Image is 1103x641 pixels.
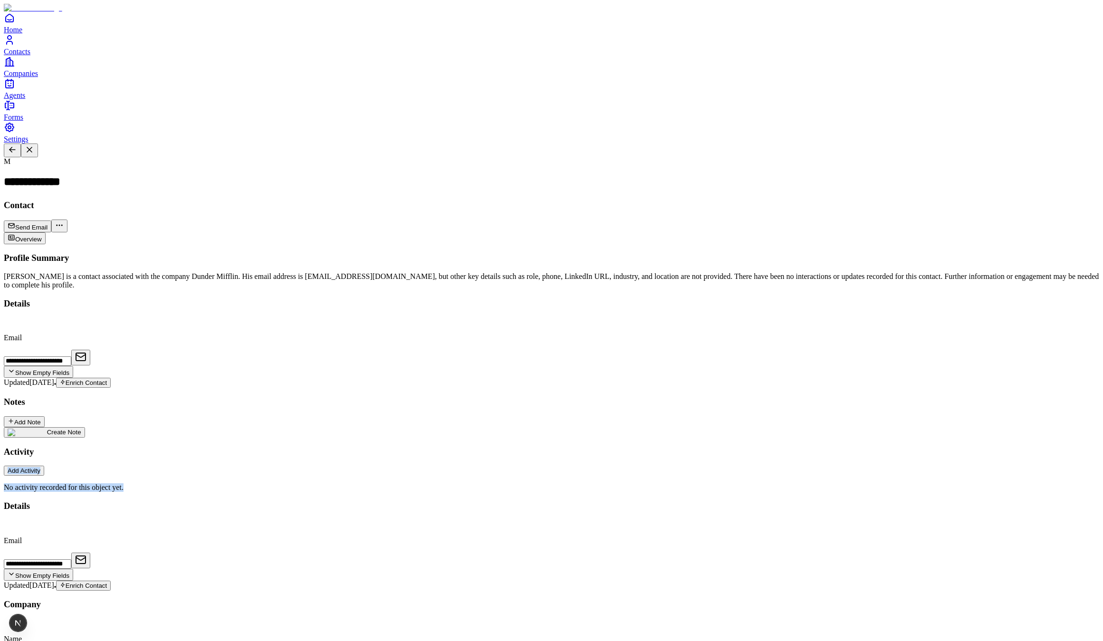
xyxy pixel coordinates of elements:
[4,113,23,121] span: Forms
[56,581,111,591] button: Enrich Contact
[4,378,54,386] span: Updated [DATE]
[4,100,1099,121] a: Forms
[47,429,81,436] span: Create Note
[4,427,85,438] button: create noteCreate Note
[4,232,46,244] button: Overview
[4,200,1099,210] h3: Contact
[4,122,1099,143] a: Settings
[71,350,90,365] button: Open
[4,466,44,476] button: Add Activity
[4,4,62,12] img: Item Brain Logo
[4,581,54,589] span: Updated [DATE]
[4,91,25,99] span: Agents
[4,56,1099,77] a: Companies
[8,418,41,426] div: Add Note
[56,378,111,388] button: Enrich Contact
[4,26,22,34] span: Home
[8,429,47,436] img: create note
[4,220,51,232] button: Send Email
[4,135,29,143] span: Settings
[4,78,1099,99] a: Agents
[4,48,30,56] span: Contacts
[15,224,48,231] span: Send Email
[4,536,1099,545] p: Email
[4,298,1099,309] h3: Details
[4,272,1099,289] div: [PERSON_NAME] is a contact associated with the company Dunder Mifflin. His email address is [EMAI...
[4,501,1099,511] h3: Details
[4,157,1099,166] div: M
[4,69,38,77] span: Companies
[51,220,67,232] button: More actions
[4,599,1099,610] h3: Company
[4,416,45,427] button: Add Note
[4,397,1099,407] h3: Notes
[4,34,1099,56] a: Contacts
[4,447,1099,457] h3: Activity
[4,334,1099,342] p: Email
[4,569,73,581] button: Show Empty Fields
[4,12,1099,34] a: Home
[4,253,1099,263] h3: Profile Summary
[71,553,90,568] button: Open
[4,366,73,378] button: Show Empty Fields
[4,483,1099,492] p: No activity recorded for this object yet.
